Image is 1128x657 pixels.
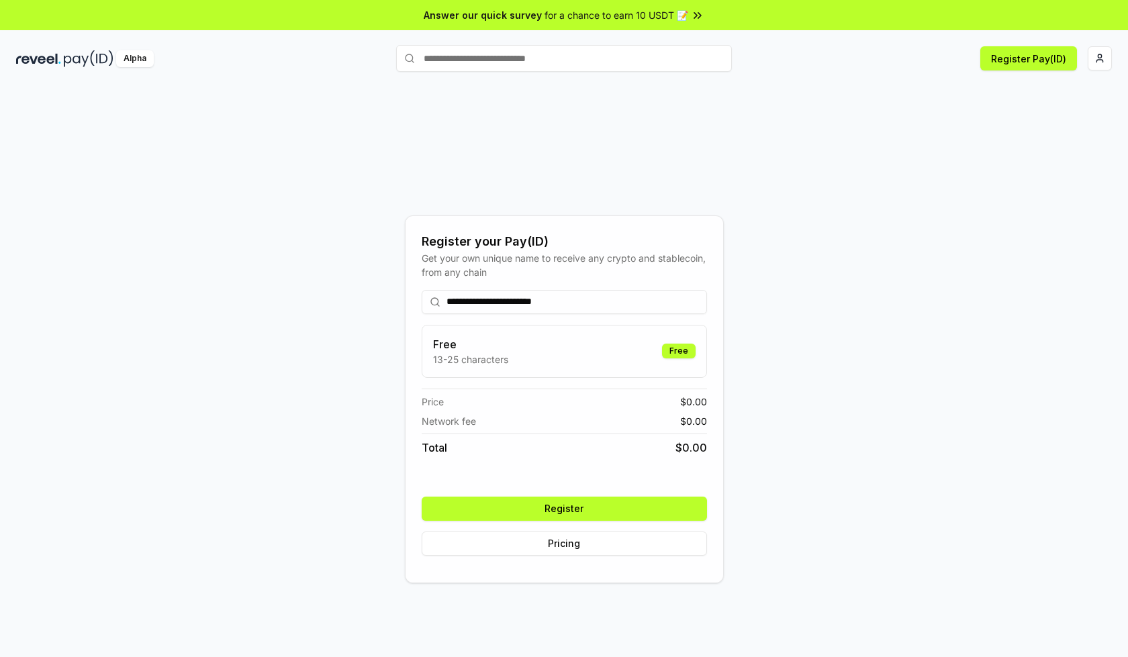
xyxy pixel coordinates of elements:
img: pay_id [64,50,113,67]
span: $ 0.00 [680,395,707,409]
div: Alpha [116,50,154,67]
span: Network fee [422,414,476,428]
span: Total [422,440,447,456]
h3: Free [433,336,508,352]
button: Register [422,497,707,521]
button: Register Pay(ID) [980,46,1077,70]
span: $ 0.00 [680,414,707,428]
div: Free [662,344,696,358]
span: $ 0.00 [675,440,707,456]
div: Register your Pay(ID) [422,232,707,251]
p: 13-25 characters [433,352,508,366]
span: Price [422,395,444,409]
img: reveel_dark [16,50,61,67]
div: Get your own unique name to receive any crypto and stablecoin, from any chain [422,251,707,279]
button: Pricing [422,532,707,556]
span: Answer our quick survey [424,8,542,22]
span: for a chance to earn 10 USDT 📝 [545,8,688,22]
